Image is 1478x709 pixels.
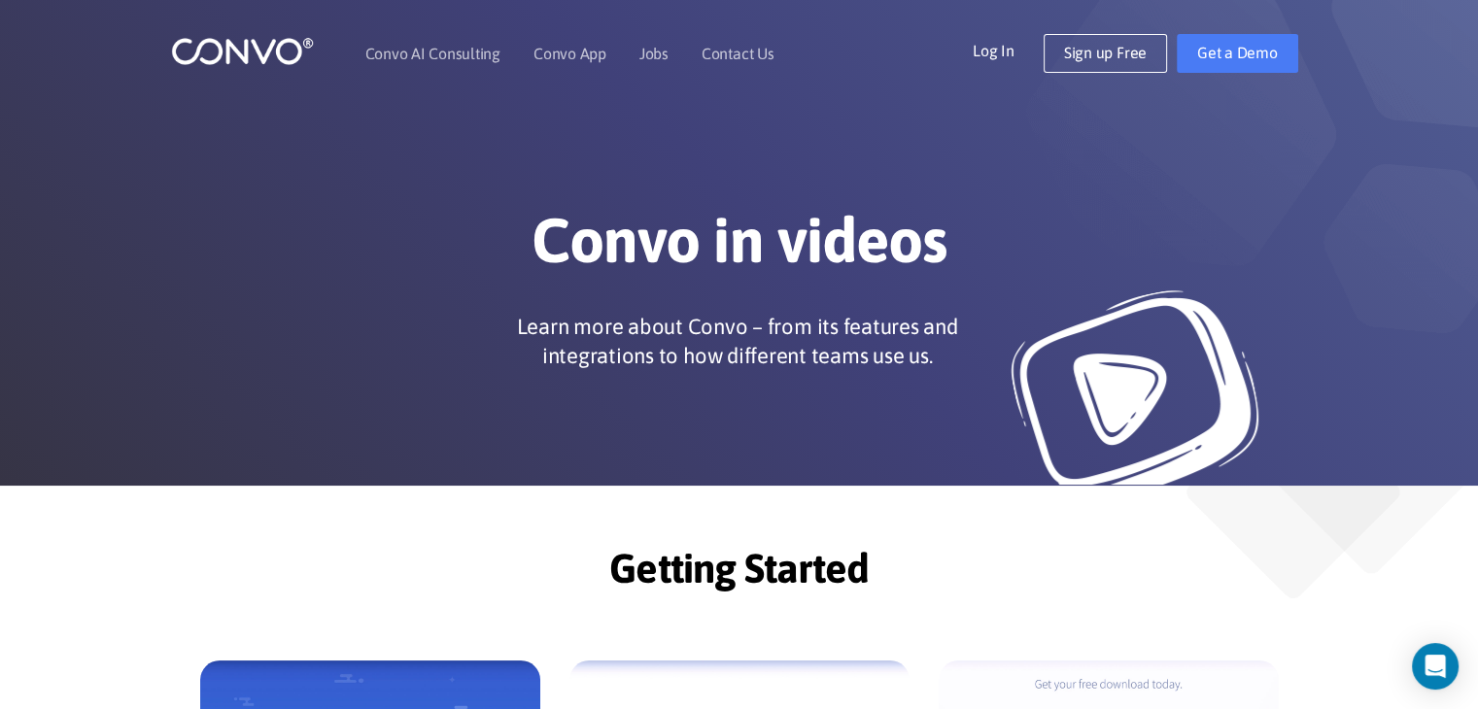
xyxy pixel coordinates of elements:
a: Get a Demo [1177,34,1298,73]
img: spahe_not_found [1279,486,1463,574]
div: Open Intercom Messenger [1412,643,1459,690]
img: logo_1.png [171,36,314,66]
a: Convo AI Consulting [365,46,500,61]
a: Log In [973,34,1044,65]
h2: Getting Started [200,544,1279,607]
p: Learn more about Convo – from its features and integrations to how different teams use us. [475,312,1000,370]
a: Jobs [639,46,669,61]
a: Sign up Free [1044,34,1167,73]
img: spahe_not_found [1186,486,1400,598]
a: Convo App [533,46,606,61]
a: Contact Us [702,46,774,61]
h1: Convo in videos [200,203,1279,292]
